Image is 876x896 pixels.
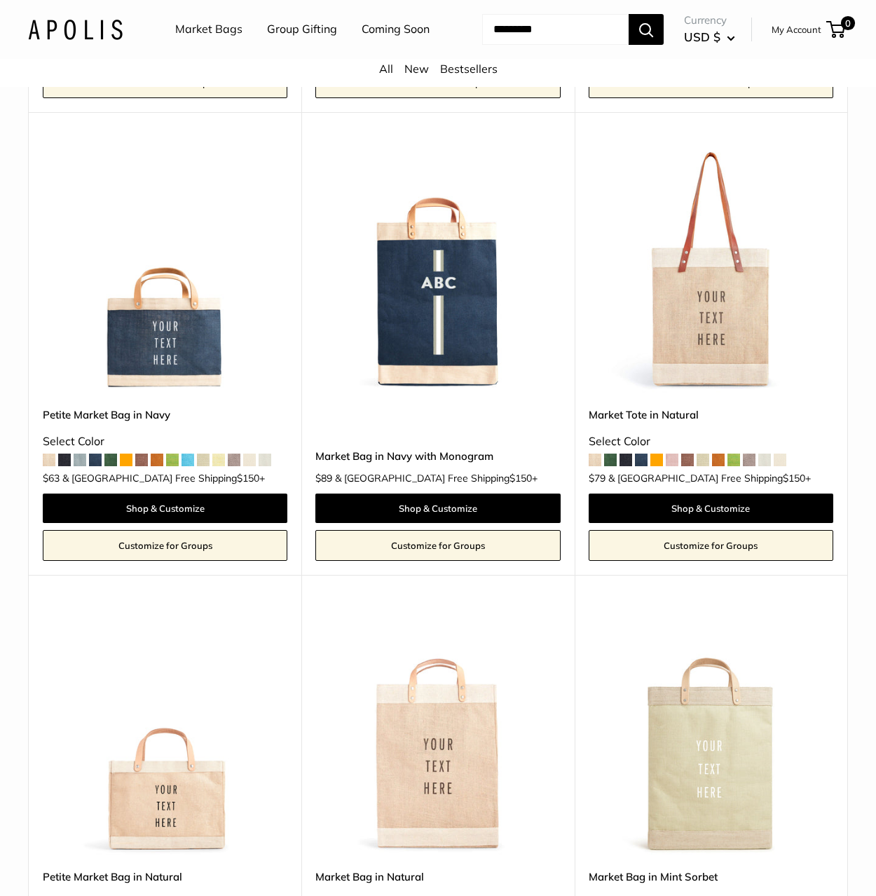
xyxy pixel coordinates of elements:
a: Group Gifting [267,19,337,40]
img: Market Bag in Natural [315,610,560,855]
a: Market Tote in Natural [589,407,833,423]
div: Select Color [589,431,833,452]
a: Customize for Groups [315,530,560,561]
img: Apolis [28,19,123,39]
span: $79 [589,472,605,484]
span: & [GEOGRAPHIC_DATA] Free Shipping + [335,473,538,483]
span: & [GEOGRAPHIC_DATA] Free Shipping + [608,473,811,483]
a: description_Make it yours with custom text.Petite Market Bag in Navy [43,147,287,392]
a: Market Bag in NaturalMarket Bag in Natural [315,610,560,855]
img: Petite Market Bag in Natural [43,610,287,855]
img: description_Make it yours with custom text. [43,147,287,392]
a: Shop & Customize [315,494,560,523]
span: 0 [841,16,855,30]
a: Market Bag in Navy with MonogramMarket Bag in Navy with Monogram [315,147,560,392]
a: Customize for Groups [589,530,833,561]
a: All [379,62,393,76]
a: Market Bag in Natural [315,869,560,885]
img: Market Bag in Navy with Monogram [315,147,560,392]
input: Search... [482,14,629,45]
span: $150 [783,472,805,484]
a: 0 [828,21,845,38]
span: $150 [237,472,259,484]
a: Shop & Customize [43,494,287,523]
a: Market Bag in Mint SorbetMarket Bag in Mint Sorbet [589,610,833,855]
a: Market Bag in Mint Sorbet [589,869,833,885]
a: Shop & Customize [589,494,833,523]
a: Market Bags [175,19,242,40]
a: New [404,62,429,76]
span: USD $ [684,29,720,44]
a: Bestsellers [440,62,498,76]
a: Coming Soon [362,19,430,40]
span: & [GEOGRAPHIC_DATA] Free Shipping + [62,473,265,483]
span: Currency [684,11,735,30]
img: description_Make it yours with custom printed text. [589,147,833,392]
a: description_Make it yours with custom printed text.description_The Original Market bag in its 4 n... [589,147,833,392]
button: USD $ [684,26,735,48]
a: Petite Market Bag in Natural [43,869,287,885]
a: My Account [772,21,821,38]
a: Customize for Groups [43,530,287,561]
a: Market Bag in Navy with Monogram [315,448,560,464]
button: Search [629,14,664,45]
span: $63 [43,472,60,484]
span: $150 [509,472,532,484]
span: $89 [315,472,332,484]
a: Petite Market Bag in Navy [43,407,287,423]
div: Select Color [43,431,287,452]
a: Petite Market Bag in Naturaldescription_Effortless style that elevates every moment [43,610,287,855]
img: Market Bag in Mint Sorbet [589,610,833,855]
